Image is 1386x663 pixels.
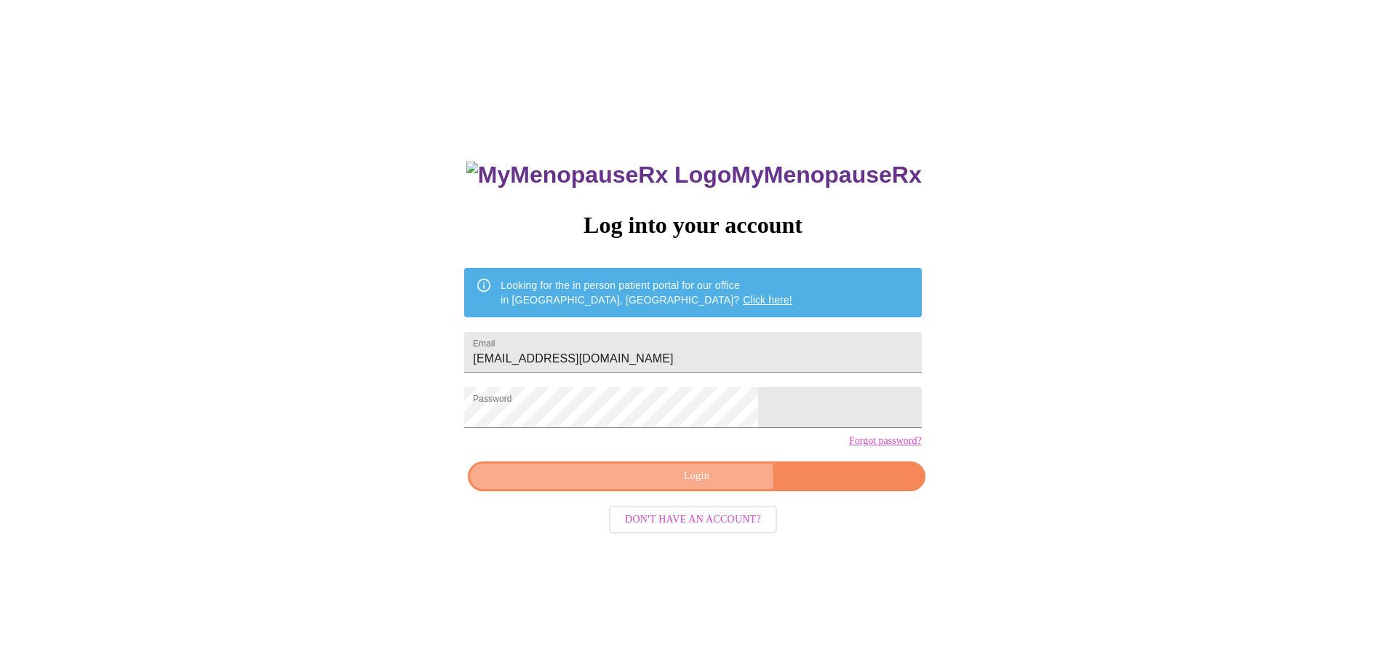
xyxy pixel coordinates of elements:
[466,162,922,188] h3: MyMenopauseRx
[609,506,777,534] button: Don't have an account?
[468,461,925,491] button: Login
[743,294,792,306] a: Click here!
[464,212,921,239] h3: Log into your account
[466,162,731,188] img: MyMenopauseRx Logo
[625,511,761,529] span: Don't have an account?
[485,467,908,485] span: Login
[849,435,922,447] a: Forgot password?
[501,272,792,313] div: Looking for the in person patient portal for our office in [GEOGRAPHIC_DATA], [GEOGRAPHIC_DATA]?
[605,512,781,525] a: Don't have an account?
